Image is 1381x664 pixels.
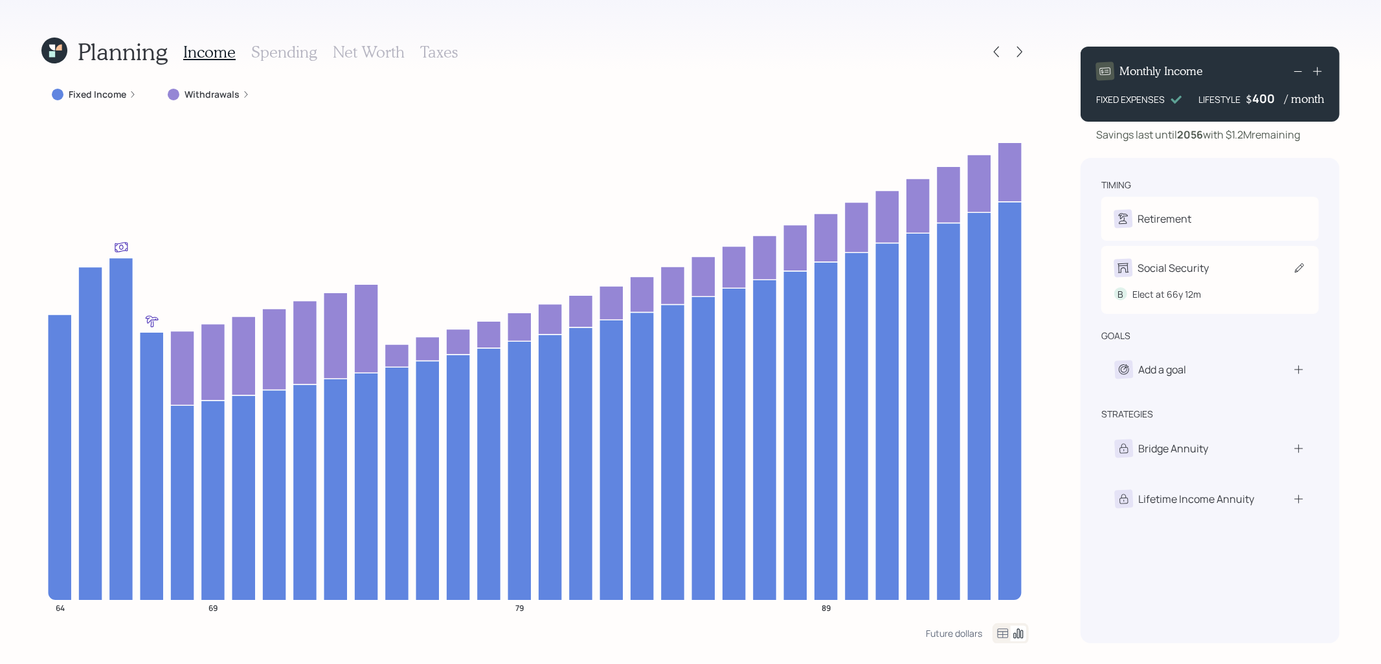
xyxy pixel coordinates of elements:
[56,603,65,614] tspan: 64
[183,43,236,61] h3: Income
[69,88,126,101] label: Fixed Income
[1177,127,1203,142] b: 2056
[420,43,458,61] h3: Taxes
[1138,260,1209,276] div: Social Security
[185,88,240,101] label: Withdrawals
[333,43,405,61] h3: Net Worth
[1138,441,1208,456] div: Bridge Annuity
[1132,287,1201,301] div: Elect at 66y 12m
[251,43,317,61] h3: Spending
[1138,491,1254,507] div: Lifetime Income Annuity
[78,38,168,65] h1: Planning
[1096,93,1165,106] div: FIXED EXPENSES
[1198,93,1241,106] div: LIFESTYLE
[1101,329,1130,342] div: goals
[1285,92,1324,106] h4: / month
[208,603,218,614] tspan: 69
[822,603,831,614] tspan: 89
[1096,127,1300,142] div: Savings last until with $1.2M remaining
[515,603,524,614] tspan: 79
[926,627,982,639] div: Future dollars
[1138,362,1186,377] div: Add a goal
[1101,179,1131,192] div: timing
[1119,64,1203,78] h4: Monthly Income
[1101,408,1153,421] div: strategies
[1246,92,1252,106] h4: $
[1138,211,1191,227] div: Retirement
[1252,91,1285,106] div: 400
[1114,287,1127,301] div: B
